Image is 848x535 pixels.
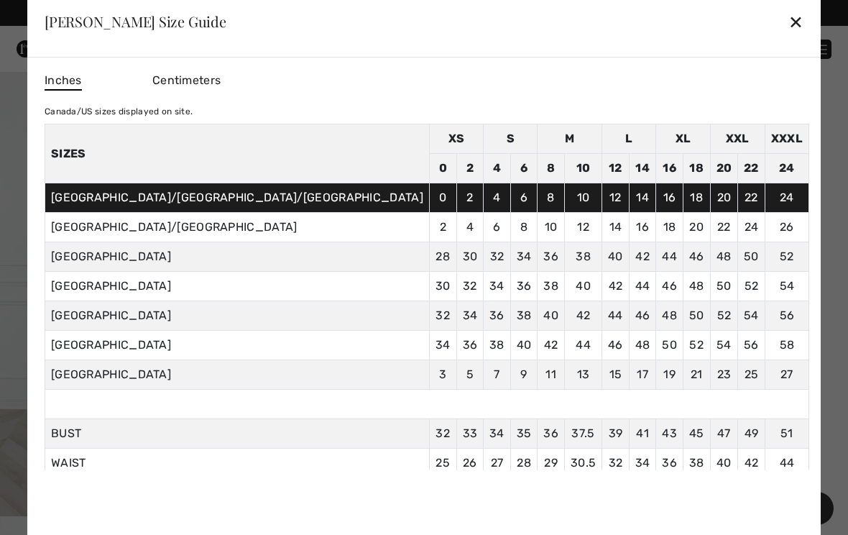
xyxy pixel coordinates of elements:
td: 16 [656,154,683,183]
td: 46 [683,242,710,272]
td: 46 [602,331,630,360]
td: 30 [456,242,484,272]
td: 36 [538,242,565,272]
span: 30.5 [571,456,596,470]
td: 27 [765,360,808,390]
td: 44 [602,301,630,331]
td: 21 [683,360,710,390]
td: 24 [765,154,808,183]
span: 49 [745,426,759,440]
td: 46 [656,272,683,301]
td: 18 [683,154,710,183]
td: 54 [710,331,738,360]
span: Chat [34,10,63,23]
td: [GEOGRAPHIC_DATA] [45,301,429,331]
td: 48 [656,301,683,331]
td: 20 [683,213,710,242]
td: 58 [765,331,808,360]
td: 22 [738,183,765,213]
td: 50 [656,331,683,360]
td: 36 [484,301,511,331]
td: 30 [429,272,456,301]
td: XXXL [765,124,808,154]
span: 44 [780,456,795,470]
td: 36 [456,331,484,360]
td: 16 [656,183,683,213]
th: Sizes [45,124,429,183]
td: 32 [456,272,484,301]
td: 38 [538,272,565,301]
td: 12 [602,154,630,183]
td: 7 [484,360,511,390]
span: 33 [463,426,478,440]
td: 5 [456,360,484,390]
span: 40 [716,456,732,470]
td: 50 [683,301,710,331]
span: Centimeters [152,73,221,87]
td: 18 [656,213,683,242]
div: [PERSON_NAME] Size Guide [45,14,226,29]
td: 13 [564,360,602,390]
span: 28 [517,456,531,470]
td: 25 [738,360,765,390]
td: 20 [710,154,738,183]
td: 40 [564,272,602,301]
span: 29 [544,456,558,470]
td: 10 [538,213,565,242]
span: 42 [745,456,759,470]
td: 54 [765,272,808,301]
td: 24 [765,183,808,213]
td: 34 [484,272,511,301]
td: BUST [45,419,429,449]
td: 34 [429,331,456,360]
span: 34 [489,426,504,440]
span: 36 [662,456,677,470]
td: 38 [484,331,511,360]
td: 50 [710,272,738,301]
td: M [538,124,602,154]
span: 35 [517,426,532,440]
td: 6 [510,154,538,183]
td: 52 [710,301,738,331]
td: 42 [602,272,630,301]
td: 40 [538,301,565,331]
span: 39 [609,426,623,440]
td: 6 [510,183,538,213]
td: 50 [738,242,765,272]
td: [GEOGRAPHIC_DATA]/[GEOGRAPHIC_DATA]/[GEOGRAPHIC_DATA] [45,183,429,213]
td: XXL [710,124,765,154]
span: 41 [636,426,649,440]
td: 52 [683,331,710,360]
td: [GEOGRAPHIC_DATA] [45,272,429,301]
td: XL [656,124,710,154]
td: 8 [538,183,565,213]
td: S [484,124,538,154]
span: 47 [717,426,731,440]
span: 34 [635,456,650,470]
td: 36 [510,272,538,301]
td: 12 [602,183,630,213]
span: 27 [491,456,504,470]
td: [GEOGRAPHIC_DATA] [45,242,429,272]
span: Inches [45,72,82,91]
td: 26 [765,213,808,242]
td: 17 [629,360,656,390]
td: 40 [510,331,538,360]
span: 43 [662,426,677,440]
td: WAIST [45,449,429,478]
span: 25 [435,456,450,470]
td: 44 [629,272,656,301]
td: 38 [564,242,602,272]
div: ✕ [788,6,803,37]
td: 16 [629,213,656,242]
td: 4 [484,154,511,183]
td: 3 [429,360,456,390]
td: 54 [738,301,765,331]
td: 8 [538,154,565,183]
td: 42 [629,242,656,272]
td: 2 [456,183,484,213]
td: 4 [456,213,484,242]
td: 56 [738,331,765,360]
td: 2 [456,154,484,183]
td: L [602,124,656,154]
